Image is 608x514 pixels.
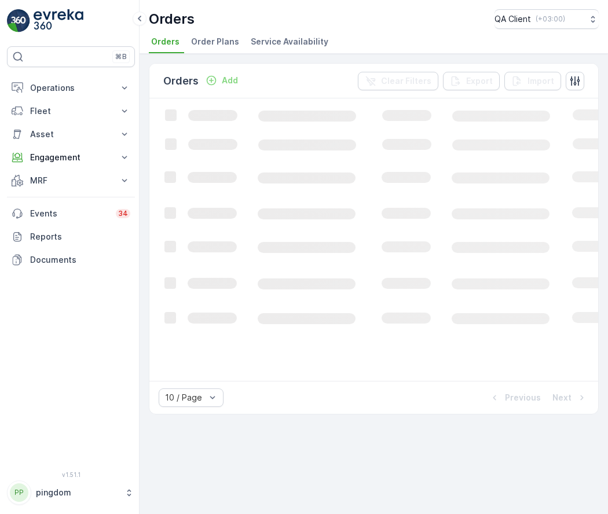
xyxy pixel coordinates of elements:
a: Documents [7,248,135,271]
span: Orders [151,36,180,47]
p: pingdom [36,487,119,498]
span: Service Availability [251,36,328,47]
a: Reports [7,225,135,248]
p: Asset [30,128,112,140]
button: Next [551,391,589,405]
button: PPpingdom [7,480,135,505]
div: PP [10,483,28,502]
p: Fleet [30,105,112,117]
button: Operations [7,76,135,100]
button: Add [201,74,243,87]
button: Previous [488,391,542,405]
button: Export [443,72,500,90]
button: MRF [7,169,135,192]
span: v 1.51.1 [7,471,135,478]
p: Next [552,392,572,403]
button: Fleet [7,100,135,123]
p: Operations [30,82,112,94]
button: QA Client(+03:00) [495,9,599,29]
p: Reports [30,231,130,243]
img: logo_light-DOdMpM7g.png [34,9,83,32]
p: Orders [163,73,199,89]
p: Export [466,75,493,87]
p: Documents [30,254,130,266]
p: Orders [149,10,195,28]
span: Order Plans [191,36,239,47]
p: Add [222,75,238,86]
p: ⌘B [115,52,127,61]
p: ( +03:00 ) [536,14,565,24]
button: Asset [7,123,135,146]
img: logo [7,9,30,32]
p: QA Client [495,13,531,25]
button: Engagement [7,146,135,169]
button: Import [504,72,561,90]
p: Clear Filters [381,75,431,87]
p: 34 [118,209,128,218]
p: Import [528,75,554,87]
p: Engagement [30,152,112,163]
p: Previous [505,392,541,403]
p: Events [30,208,109,219]
button: Clear Filters [358,72,438,90]
p: MRF [30,175,112,186]
a: Events34 [7,202,135,225]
